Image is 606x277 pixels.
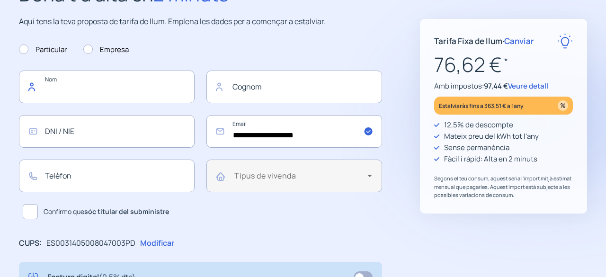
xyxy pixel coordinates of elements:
p: Sense permanència [444,142,509,153]
p: Estalviaràs fins a 363,51 € a l'any [439,100,524,111]
span: 97,44 € [484,81,508,91]
p: Tarifa Fixa de llum · [434,35,534,47]
p: Aquí tens la teva proposta de tarifa de llum. Emplena les dades per a començar a estalviar. [19,16,382,28]
label: Particular [19,44,67,55]
p: Mateix preu del kWh tot l'any [444,131,539,142]
img: rate-E.svg [557,33,573,49]
p: CUPS: [19,237,42,250]
p: Modificar [140,237,174,250]
mat-label: Tipus de vivenda [234,170,296,181]
img: percentage_icon.svg [558,100,568,111]
span: Canviar [504,36,534,46]
p: Segons el teu consum, aquest seria l'import mitjà estimat mensual que pagaries. Aquest import est... [434,174,573,199]
label: Empresa [83,44,129,55]
p: 12,5% de descompte [444,119,513,131]
span: Veure detall [508,81,548,91]
span: Confirmo que [44,206,169,217]
p: ES0031405008047003PD [46,237,135,250]
p: 76,62 € [434,49,573,80]
p: Fàcil i ràpid: Alta en 2 minuts [444,153,537,165]
b: sóc titular del subministre [84,207,169,216]
p: Amb impostos: [434,80,573,92]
